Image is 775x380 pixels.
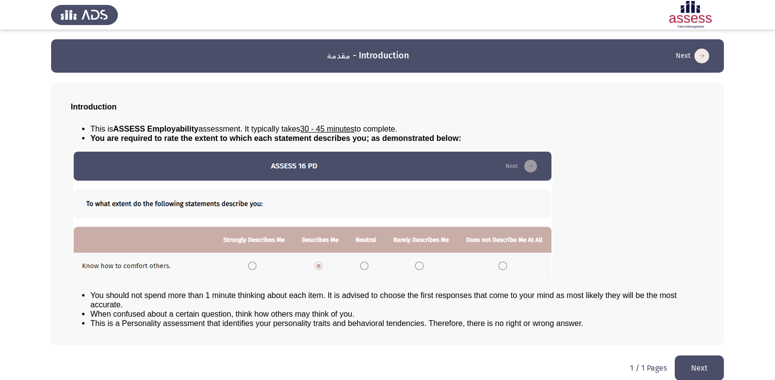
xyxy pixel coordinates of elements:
[630,363,667,373] p: 1 / 1 Pages
[657,1,724,28] img: Assessment logo of ASSESS Employability - EBI
[90,310,354,318] span: When confused about a certain question, think how others may think of you.
[90,134,461,142] span: You are required to rate the extent to which each statement describes you; as demonstrated below:
[90,125,397,133] span: This is assessment. It typically takes to complete.
[113,125,198,133] b: ASSESS Employability
[90,291,677,309] span: You should not spend more than 1 minute thinking about each item. It is advised to choose the fir...
[673,48,712,64] button: load next page
[51,1,118,28] img: Assess Talent Management logo
[327,50,409,62] h3: مقدمة - Introduction
[71,103,116,111] span: Introduction
[300,125,354,133] u: 30 - 45 minutes
[90,319,583,327] span: This is a Personality assessment that identifies your personality traits and behavioral tendencie...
